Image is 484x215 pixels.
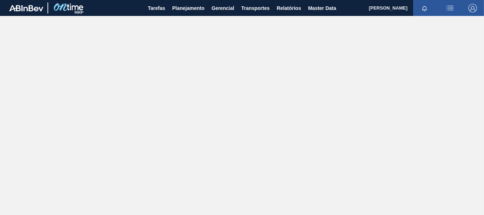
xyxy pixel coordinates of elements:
[468,4,477,12] img: Logout
[277,4,301,12] span: Relatórios
[212,4,234,12] span: Gerencial
[308,4,336,12] span: Master Data
[413,3,436,13] button: Notificações
[9,5,43,11] img: TNhmsLtSVTkK8tSr43FrP2fwEKptu5GPRR3wAAAABJRU5ErkJggg==
[241,4,270,12] span: Transportes
[172,4,204,12] span: Planejamento
[148,4,165,12] span: Tarefas
[446,4,454,12] img: userActions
